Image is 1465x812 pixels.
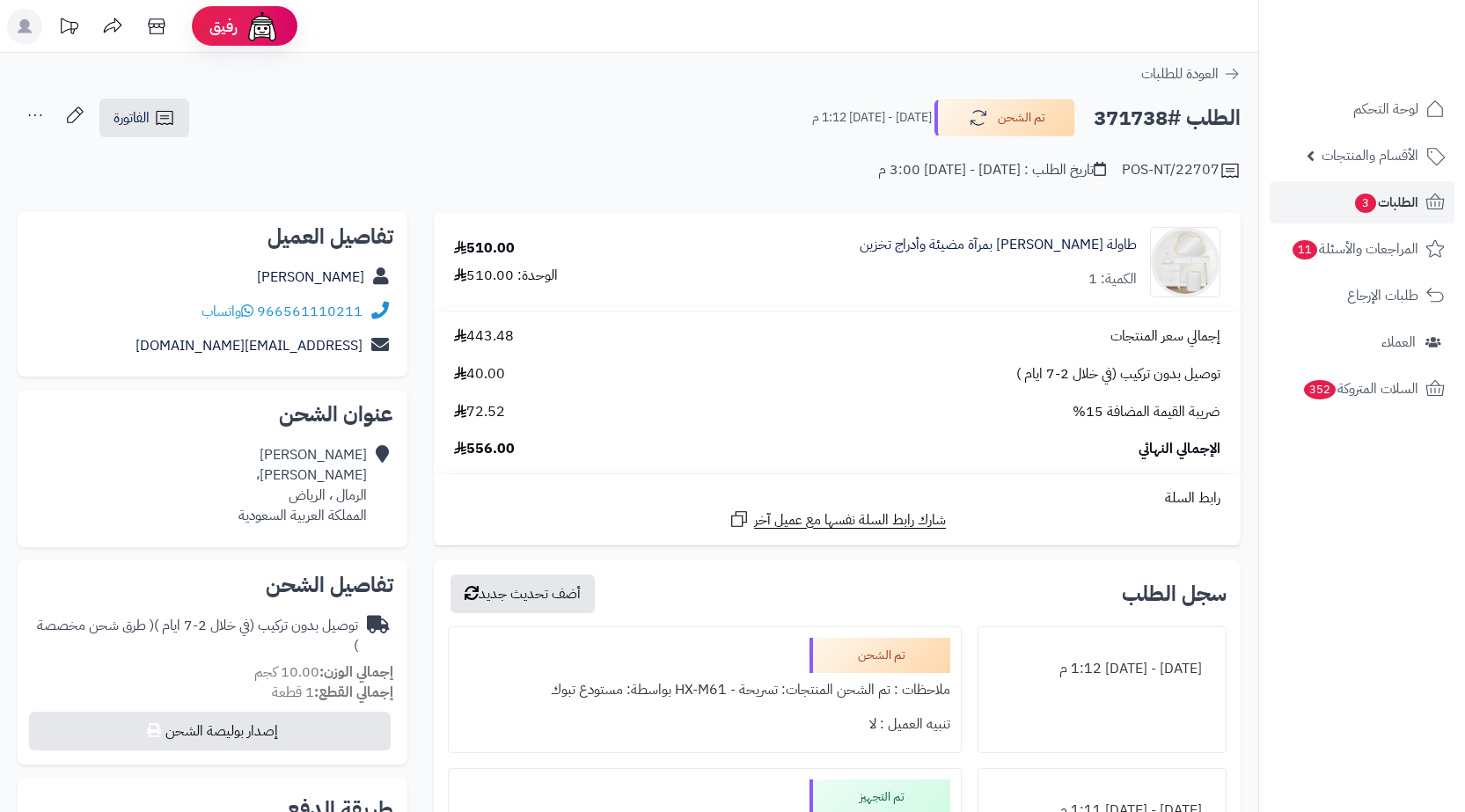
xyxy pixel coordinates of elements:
[1270,228,1454,270] a: المراجعات والأسئلة11
[29,712,391,750] button: إصدار بوليصة الشحن
[257,301,363,322] a: 966561110211
[272,682,393,703] small: 1 قطعة
[454,364,505,384] span: 40.00
[1088,269,1137,289] div: الكمية: 1
[319,662,393,683] strong: إجمالي الوزن:
[1073,402,1220,422] span: ضريبة القيمة المضافة 15%
[454,326,514,347] span: 443.48
[1141,63,1219,84] span: العودة للطلبات
[32,616,358,656] div: توصيل بدون تركيب (في خلال 2-7 ايام )
[209,16,238,37] span: رفيق
[454,238,515,259] div: 510.00
[1304,380,1336,399] span: 352
[454,402,505,422] span: 72.52
[1293,240,1317,260] span: 11
[1302,377,1418,401] span: السلات المتروكة
[809,638,950,673] div: تم الشحن
[32,574,393,596] h2: تفاصيل الشحن
[459,707,950,742] div: تنبيه العميل : لا
[860,235,1137,255] a: طاولة [PERSON_NAME] بمرآة مضيئة وأدراج تخزين
[32,226,393,247] h2: تفاصيل العميل
[754,510,946,530] span: شارك رابط السلة نفسها مع عميل آخر
[1094,100,1241,136] h2: الطلب #371738
[314,682,393,703] strong: إجمالي القطع:
[114,107,150,128] span: الفاتورة
[1151,227,1220,297] img: 1753513962-1-90x90.jpg
[989,652,1215,686] div: [DATE] - [DATE] 1:12 م
[1381,330,1416,355] span: العملاء
[1353,190,1418,215] span: الطلبات
[37,615,358,656] span: ( طرق شحن مخصصة )
[1270,321,1454,363] a: العملاء
[238,445,367,525] div: [PERSON_NAME] [PERSON_NAME]، الرمال ، الرياض المملكة العربية السعودية
[47,9,91,48] a: تحديثات المنصة
[1270,88,1454,130] a: لوحة التحكم
[1139,439,1220,459] span: الإجمالي النهائي
[459,673,950,707] div: ملاحظات : تم الشحن المنتجات: تسريحة - HX-M61 بواسطة: مستودع تبوك
[1270,274,1454,317] a: طلبات الإرجاع
[32,404,393,425] h2: عنوان الشحن
[454,439,515,459] span: 556.00
[245,9,280,44] img: ai-face.png
[1270,368,1454,410] a: السلات المتروكة352
[1353,97,1418,121] span: لوحة التحكم
[450,574,595,613] button: أضف تحديث جديد
[1122,160,1241,181] div: POS-NT/22707
[99,99,189,137] a: الفاتورة
[1016,364,1220,384] span: توصيل بدون تركيب (في خلال 2-7 ايام )
[878,160,1106,180] div: تاريخ الطلب : [DATE] - [DATE] 3:00 م
[812,109,932,127] small: [DATE] - [DATE] 1:12 م
[934,99,1075,136] button: تم الشحن
[454,266,558,286] div: الوحدة: 510.00
[1322,143,1418,168] span: الأقسام والمنتجات
[136,335,363,356] a: [EMAIL_ADDRESS][DOMAIN_NAME]
[1355,194,1376,213] span: 3
[254,662,393,683] small: 10.00 كجم
[1141,63,1241,84] a: العودة للطلبات
[1270,181,1454,223] a: الطلبات3
[729,508,946,530] a: شارك رابط السلة نفسها مع عميل آخر
[201,301,253,322] a: واتساب
[441,488,1234,508] div: رابط السلة
[1291,237,1418,261] span: المراجعات والأسئلة
[257,267,364,288] a: [PERSON_NAME]
[1345,49,1448,86] img: logo-2.png
[1110,326,1220,347] span: إجمالي سعر المنتجات
[1347,283,1418,308] span: طلبات الإرجاع
[1122,583,1227,604] h3: سجل الطلب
